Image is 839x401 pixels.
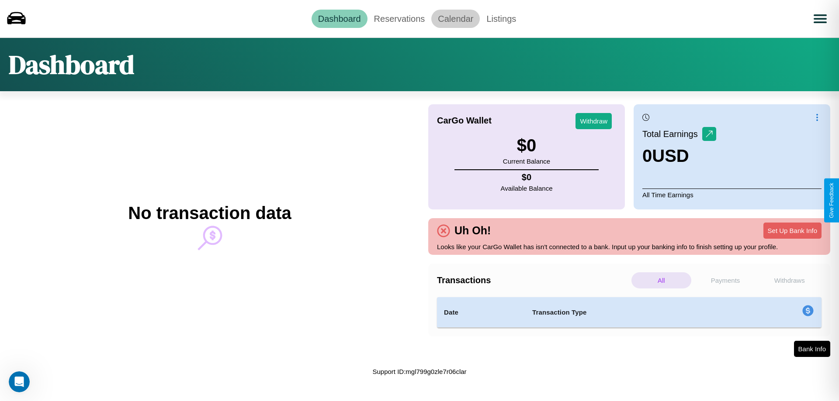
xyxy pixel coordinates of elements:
h2: No transaction data [128,203,291,223]
h4: Transaction Type [532,307,731,318]
h1: Dashboard [9,47,134,82]
p: Withdraws [759,272,819,288]
p: Support ID: mgl799g0zle7r06clar [372,366,466,377]
h4: Transactions [437,275,629,285]
table: simple table [437,297,822,328]
button: Open menu [808,7,832,31]
p: All [631,272,691,288]
div: Give Feedback [829,183,835,218]
a: Dashboard [312,10,367,28]
h4: Uh Oh! [450,224,495,237]
button: Withdraw [576,113,612,129]
a: Reservations [367,10,432,28]
a: Listings [480,10,523,28]
p: Total Earnings [642,126,702,142]
p: All Time Earnings [642,189,822,201]
iframe: Intercom live chat [9,371,30,392]
h3: $ 0 [503,136,550,155]
p: Available Balance [501,182,553,194]
button: Set Up Bank Info [763,223,822,239]
p: Payments [696,272,756,288]
h4: CarGo Wallet [437,116,492,126]
h4: $ 0 [501,172,553,182]
p: Looks like your CarGo Wallet has isn't connected to a bank. Input up your banking info to finish ... [437,241,822,253]
a: Calendar [431,10,480,28]
h3: 0 USD [642,146,716,166]
button: Bank Info [794,341,830,357]
p: Current Balance [503,155,550,167]
h4: Date [444,307,518,318]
